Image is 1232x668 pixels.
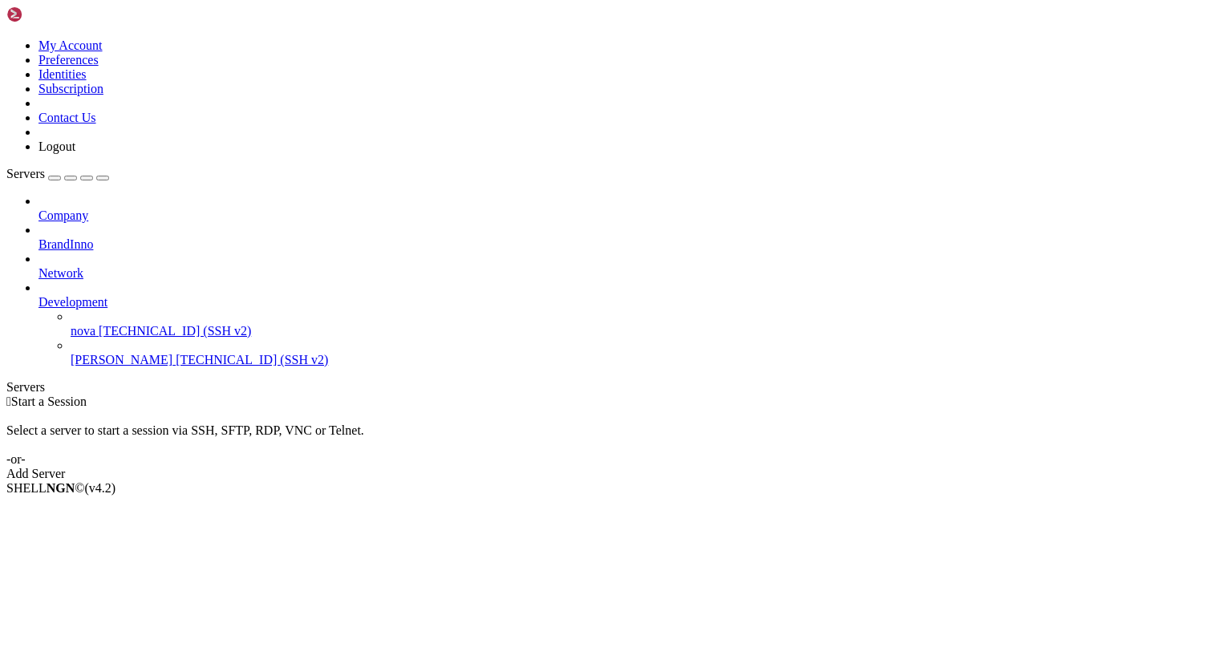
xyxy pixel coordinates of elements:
span: nova [71,324,95,338]
b: NGN [47,481,75,495]
li: Network [38,252,1226,281]
span: Network [38,266,83,280]
li: BrandInno [38,223,1226,252]
img: Shellngn [6,6,99,22]
span: [PERSON_NAME] [71,353,172,366]
li: Company [38,194,1226,223]
a: [PERSON_NAME] [TECHNICAL_ID] (SSH v2) [71,353,1226,367]
a: Preferences [38,53,99,67]
li: nova [TECHNICAL_ID] (SSH v2) [71,310,1226,338]
li: Development [38,281,1226,367]
div: Add Server [6,467,1226,481]
div: Select a server to start a session via SSH, SFTP, RDP, VNC or Telnet. -or- [6,409,1226,467]
a: Identities [38,67,87,81]
span: [TECHNICAL_ID] (SSH v2) [99,324,251,338]
a: Logout [38,140,75,153]
span: [TECHNICAL_ID] (SSH v2) [176,353,328,366]
a: Network [38,266,1226,281]
span: Development [38,295,107,309]
a: BrandInno [38,237,1226,252]
a: Servers [6,167,109,180]
span: Company [38,208,88,222]
span: 4.2.0 [85,481,116,495]
span:  [6,395,11,408]
a: Company [38,208,1226,223]
a: Development [38,295,1226,310]
div: Servers [6,380,1226,395]
li: [PERSON_NAME] [TECHNICAL_ID] (SSH v2) [71,338,1226,367]
a: Contact Us [38,111,96,124]
span: BrandInno [38,237,93,251]
span: Servers [6,167,45,180]
a: nova [TECHNICAL_ID] (SSH v2) [71,324,1226,338]
span: Start a Session [11,395,87,408]
a: Subscription [38,82,103,95]
span: SHELL © [6,481,115,495]
a: My Account [38,38,103,52]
